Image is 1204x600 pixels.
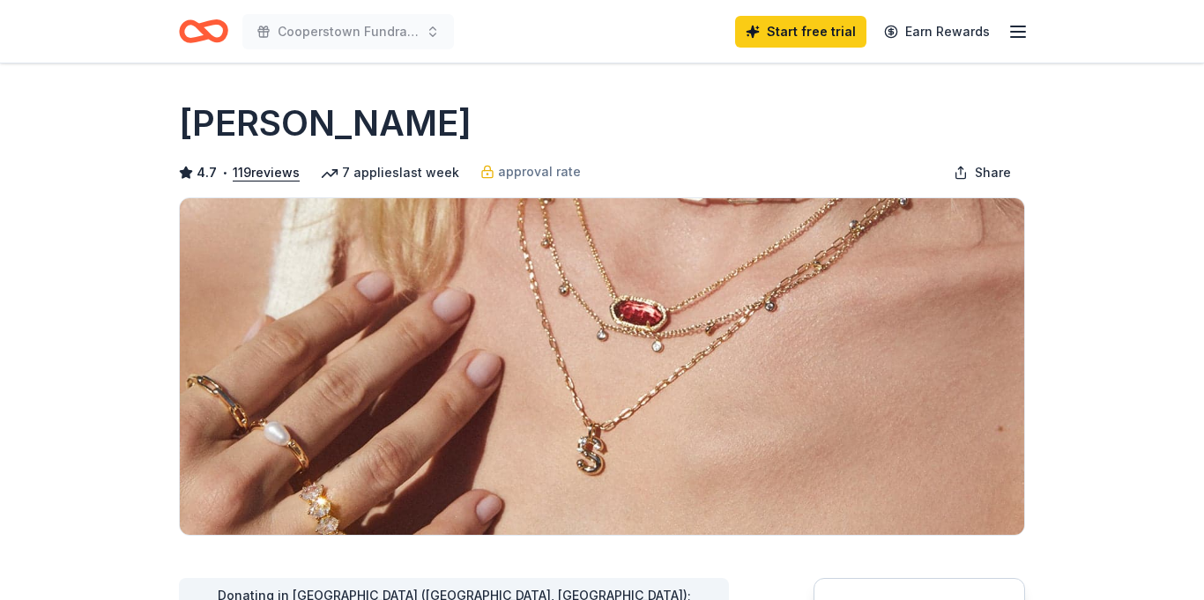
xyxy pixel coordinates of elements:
span: 4.7 [197,162,217,183]
button: Cooperstown Fundraiser [242,14,454,49]
a: approval rate [480,161,581,182]
a: Start free trial [735,16,866,48]
span: Cooperstown Fundraiser [278,21,419,42]
a: Earn Rewards [873,16,1000,48]
button: Share [940,155,1025,190]
h1: [PERSON_NAME] [179,99,472,148]
div: 7 applies last week [321,162,459,183]
span: • [222,166,228,180]
a: Home [179,11,228,52]
span: Share [975,162,1011,183]
img: Image for Kendra Scott [180,198,1024,535]
span: approval rate [498,161,581,182]
button: 119reviews [233,162,300,183]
